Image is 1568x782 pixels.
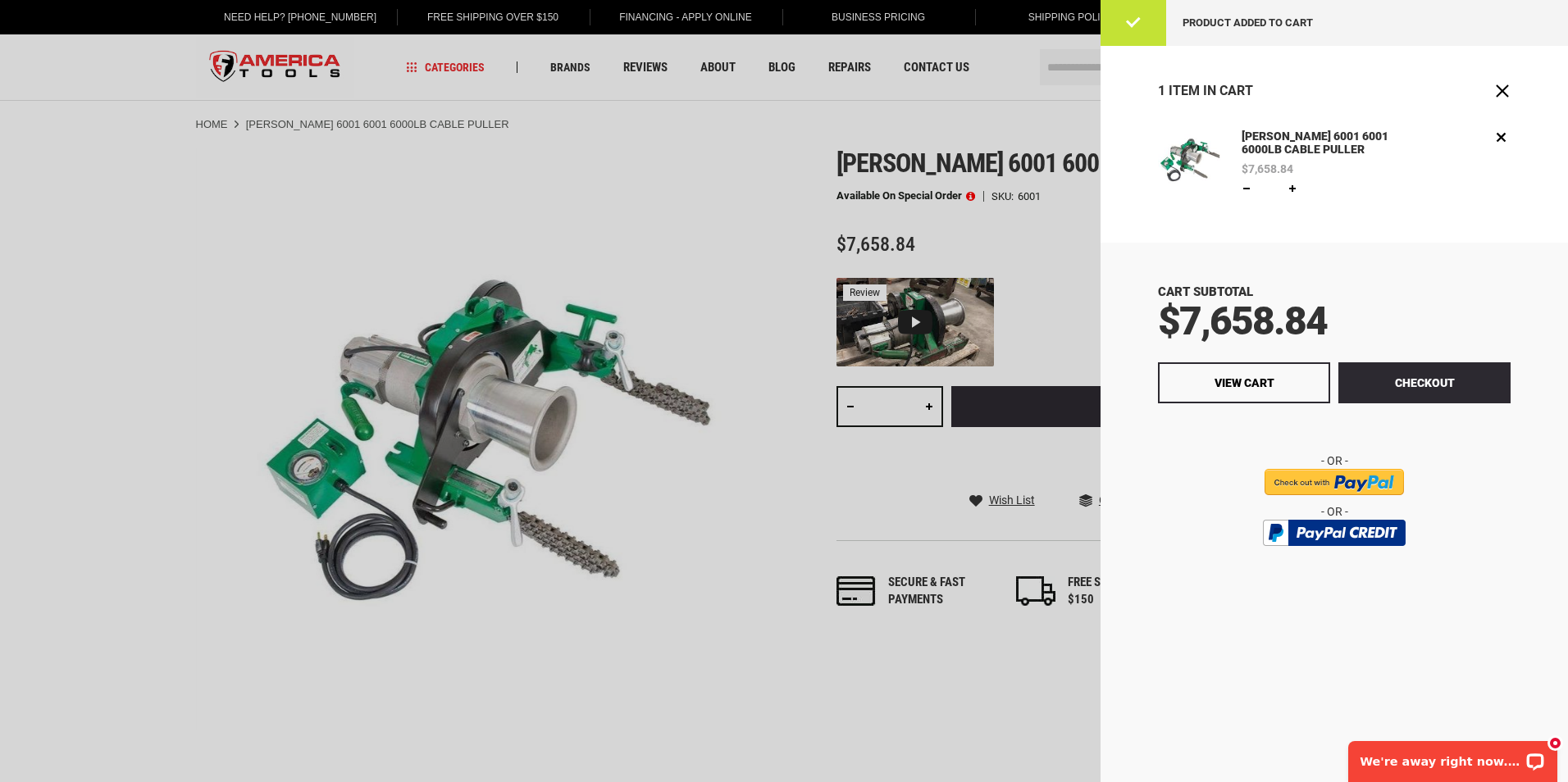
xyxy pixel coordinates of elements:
[1215,376,1274,389] span: View Cart
[1158,128,1222,198] a: GREENLEE 6001 6001 6000LB CABLE PULLER
[1242,163,1293,175] span: $7,658.84
[1158,83,1165,98] span: 1
[1158,298,1327,344] span: $7,658.84
[1338,730,1568,782] iframe: LiveChat chat widget
[1158,362,1330,403] a: View Cart
[1338,362,1511,403] button: Checkout
[1494,83,1511,99] button: Close
[1158,284,1253,299] span: Cart Subtotal
[1183,16,1313,29] span: Product added to cart
[1273,550,1396,568] img: btn_bml_text.png
[1158,128,1222,192] img: GREENLEE 6001 6001 6000LB CABLE PULLER
[1169,83,1253,98] span: Item in Cart
[1238,128,1426,159] a: [PERSON_NAME] 6001 6001 6000LB CABLE PULLER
